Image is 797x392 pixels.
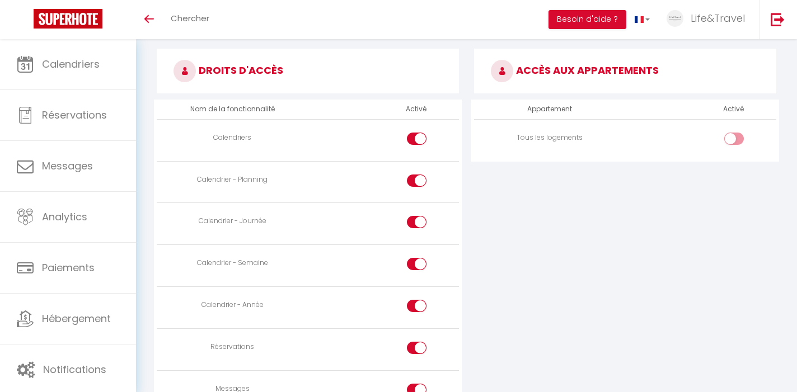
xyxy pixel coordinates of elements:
[771,12,785,26] img: logout
[43,362,106,376] span: Notifications
[719,100,748,119] th: Activé
[171,12,209,24] span: Chercher
[691,11,745,25] span: Life&Travel
[161,342,303,352] div: Réservations
[42,210,87,224] span: Analytics
[161,300,303,310] div: Calendrier - Année
[474,100,625,119] th: Appartement
[161,258,303,268] div: Calendrier - Semaine
[157,49,459,93] h3: DROITS D'ACCÈS
[42,261,95,275] span: Paiements
[474,49,776,93] h3: ACCÈS AUX APPARTEMENTS
[161,174,303,185] div: Calendrier - Planning
[34,9,102,29] img: Super Booking
[548,10,626,29] button: Besoin d'aide ?
[401,100,431,119] th: Activé
[42,311,111,325] span: Hébergement
[161,133,303,143] div: Calendriers
[161,216,303,226] div: Calendrier - Journée
[42,57,100,71] span: Calendriers
[42,159,93,173] span: Messages
[667,10,683,27] img: ...
[479,133,621,143] div: Tous les logements
[42,108,107,122] span: Réservations
[157,100,308,119] th: Nom de la fonctionnalité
